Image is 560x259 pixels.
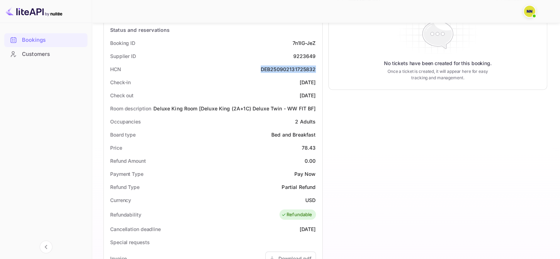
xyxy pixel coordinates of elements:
div: Refund Amount [110,157,146,165]
div: Check-in [110,79,131,86]
div: Refundable [281,211,312,218]
div: 2 Adults [295,118,316,125]
div: Partial Refund [282,183,316,191]
div: Payment Type [110,170,143,178]
div: Bookings [22,36,84,44]
div: Supplier ID [110,52,136,60]
a: Customers [4,47,87,61]
div: Room description [110,105,151,112]
div: HCN [110,65,121,73]
div: 7n1lG-JeZ [293,39,316,47]
a: Bookings [4,33,87,46]
div: [DATE] [300,79,316,86]
div: Bed and Breakfast [271,131,316,138]
div: Refund Type [110,183,140,191]
div: [DATE] [300,225,316,233]
div: Special requests [110,238,149,246]
p: Once a ticket is created, it will appear here for easy tracking and management. [379,68,496,81]
div: Check out [110,92,134,99]
div: Refundability [110,211,141,218]
div: 78.43 [302,144,316,151]
div: Customers [22,50,84,58]
div: USD [305,196,316,204]
div: Cancellation deadline [110,225,161,233]
div: Deluxe King Room [Deluxe King (2A+1C) Deluxe Twin - WW FIT BF] [153,105,316,112]
div: Booking ID [110,39,135,47]
div: 0.00 [305,157,316,165]
div: Price [110,144,122,151]
img: LiteAPI logo [6,6,62,17]
div: [DATE] [300,92,316,99]
div: DEB250902131725832 [261,65,316,73]
p: No tickets have been created for this booking. [384,60,492,67]
div: Board type [110,131,136,138]
div: Occupancies [110,118,141,125]
div: Pay Now [294,170,316,178]
img: N/A N/A [524,6,535,17]
div: Status and reservations [110,26,170,34]
button: Collapse navigation [40,241,52,253]
div: Currency [110,196,131,204]
div: 9223649 [293,52,316,60]
div: Bookings [4,33,87,47]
